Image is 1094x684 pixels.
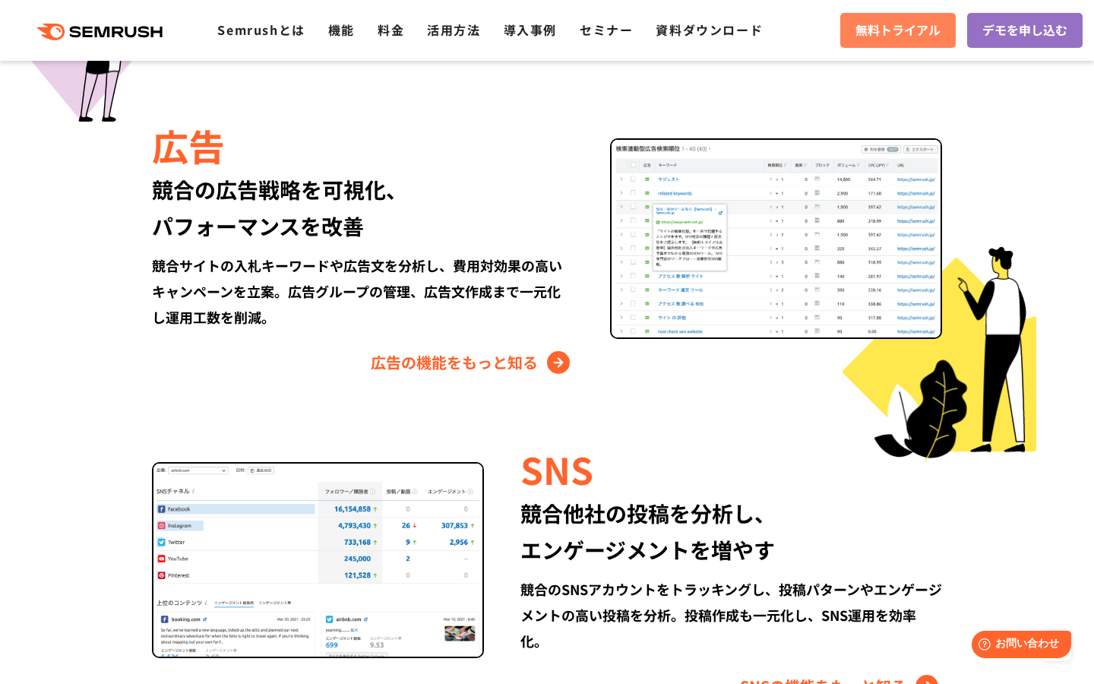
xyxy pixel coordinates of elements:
iframe: Help widget launcher [959,625,1077,667]
a: 導入事例 [504,21,557,39]
a: 広告の機能をもっと知る [371,350,574,375]
a: 無料トライアル [840,13,956,48]
span: 無料トライアル [855,21,941,40]
a: 機能 [328,21,355,39]
a: 資料ダウンロード [656,21,763,39]
div: 競合他社の投稿を分析し、 エンゲージメントを増やす [520,495,942,568]
div: SNS [520,443,942,495]
a: Semrushとは [217,21,305,39]
div: 競合の広告戦略を可視化、 パフォーマンスを改善 [152,171,574,244]
a: 活用方法 [427,21,480,39]
div: 競合のSNSアカウントをトラッキングし、投稿パターンやエンゲージメントの高い投稿を分析。投稿作成も一元化し、SNS運用を効率化。 [520,576,942,654]
div: 広告 [152,119,574,171]
a: 料金 [378,21,404,39]
a: セミナー [580,21,633,39]
span: デモを申し込む [982,21,1067,40]
div: 競合サイトの入札キーワードや広告文を分析し、費用対効果の高いキャンペーンを立案。広告グループの管理、広告文作成まで一元化し運用工数を削減。 [152,252,574,330]
a: デモを申し込む [967,13,1083,48]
